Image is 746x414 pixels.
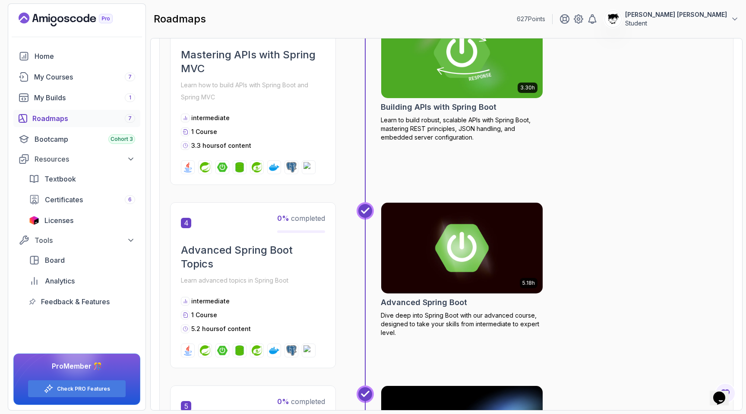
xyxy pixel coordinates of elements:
[269,162,279,172] img: docker logo
[234,162,245,172] img: spring-data-jpa logo
[44,174,76,184] span: Textbook
[710,379,737,405] iframe: chat widget
[381,311,543,337] p: Dive deep into Spring Boot with our advanced course, designed to take your skills from intermedia...
[625,10,727,19] p: [PERSON_NAME] [PERSON_NAME]
[252,345,262,356] img: spring-security logo
[154,12,206,26] h2: roadmaps
[286,345,297,356] img: postgres logo
[19,13,133,26] a: Landing page
[277,397,289,406] span: 0 %
[35,51,135,61] div: Home
[191,128,217,135] span: 1 Course
[24,170,140,188] a: textbook
[303,162,314,172] img: h2 logo
[32,113,135,124] div: Roadmaps
[44,215,73,226] span: Licenses
[381,296,467,309] h2: Advanced Spring Boot
[24,293,140,310] a: feedback
[191,141,251,150] p: 3.3 hours of content
[625,19,727,28] p: Student
[41,296,110,307] span: Feedback & Features
[24,252,140,269] a: board
[191,297,230,306] p: intermediate
[183,162,193,172] img: java logo
[191,311,217,318] span: 1 Course
[200,345,210,356] img: spring logo
[13,110,140,127] a: roadmaps
[13,232,140,248] button: Tools
[200,162,210,172] img: spring logo
[28,380,126,398] button: Check PRO Features
[377,5,547,100] img: Building APIs with Spring Boot card
[381,202,543,337] a: Advanced Spring Boot card5.18hAdvanced Spring BootDive deep into Spring Boot with our advanced co...
[34,92,135,103] div: My Builds
[29,216,39,225] img: jetbrains icon
[45,194,83,205] span: Certificates
[13,131,140,148] a: bootcamp
[604,10,739,28] button: user profile image[PERSON_NAME] [PERSON_NAME]Student
[45,276,75,286] span: Analytics
[13,68,140,86] a: courses
[269,345,279,356] img: docker logo
[13,89,140,106] a: builds
[605,11,621,27] img: user profile image
[35,235,135,245] div: Tools
[277,214,289,223] span: 0 %
[34,72,135,82] div: My Courses
[13,151,140,167] button: Resources
[128,73,132,80] span: 7
[381,101,496,113] h2: Building APIs with Spring Boot
[252,162,262,172] img: spring-security logo
[45,255,65,265] span: Board
[129,94,131,101] span: 1
[128,196,132,203] span: 6
[35,134,135,144] div: Bootcamp
[128,115,132,122] span: 7
[181,401,191,411] span: 5
[234,345,245,356] img: spring-data-jpa logo
[217,162,228,172] img: spring-boot logo
[286,162,297,172] img: postgres logo
[181,243,325,271] h2: Advanced Spring Boot Topics
[381,7,543,142] a: Building APIs with Spring Boot card3.30hBuilding APIs with Spring BootLearn to build robust, scal...
[191,325,251,333] p: 5.2 hours of content
[24,212,140,229] a: licenses
[181,79,325,103] p: Learn how to build APIs with Spring Boot and Spring MVC
[111,136,133,143] span: Cohort 3
[303,345,314,356] img: h2 logo
[183,345,193,356] img: java logo
[181,48,325,76] h2: Mastering APIs with Spring MVC
[277,397,325,406] span: completed
[13,48,140,65] a: home
[181,218,191,228] span: 4
[517,15,545,23] p: 627 Points
[191,114,230,122] p: intermediate
[24,191,140,208] a: certificates
[277,214,325,223] span: completed
[522,280,535,287] p: 5.18h
[520,84,535,91] p: 3.30h
[381,203,543,293] img: Advanced Spring Boot card
[24,272,140,290] a: analytics
[217,345,228,356] img: spring-boot logo
[57,385,110,392] a: Check PRO Features
[381,116,543,142] p: Learn to build robust, scalable APIs with Spring Boot, mastering REST principles, JSON handling, ...
[181,274,325,287] p: Learn advanced topics in Spring Boot
[35,154,135,164] div: Resources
